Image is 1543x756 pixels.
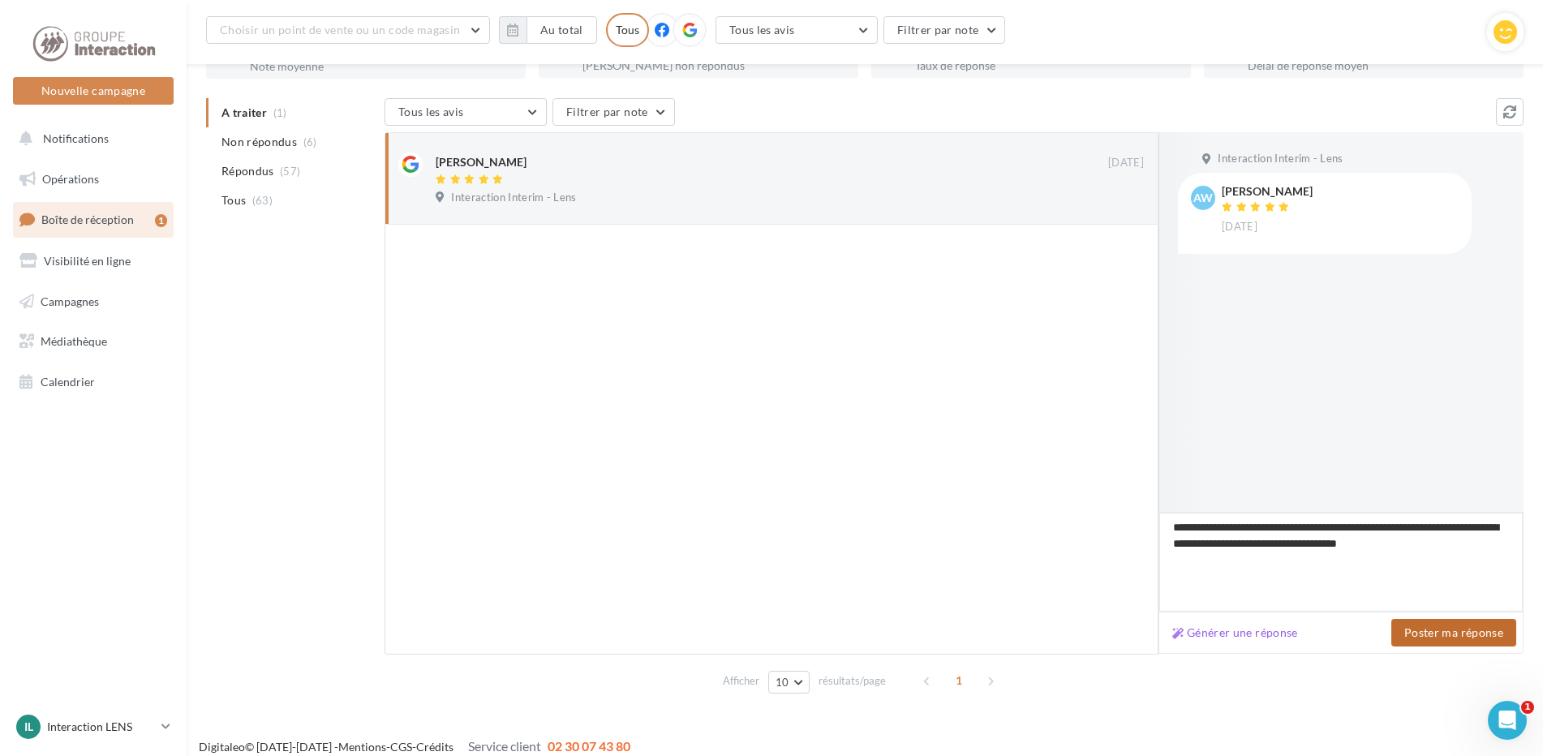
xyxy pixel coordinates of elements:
[1222,220,1257,234] span: [DATE]
[41,375,95,389] span: Calendrier
[946,668,972,694] span: 1
[776,676,789,689] span: 10
[252,194,273,207] span: (63)
[723,673,759,689] span: Afficher
[1521,701,1534,714] span: 1
[499,16,597,44] button: Au total
[606,13,649,47] div: Tous
[155,214,167,227] div: 1
[1222,186,1313,197] div: [PERSON_NAME]
[1488,701,1527,740] iframe: Intercom live chat
[42,172,99,186] span: Opérations
[385,98,547,126] button: Tous les avis
[199,740,630,754] span: © [DATE]-[DATE] - - -
[468,738,541,754] span: Service client
[10,244,177,278] a: Visibilité en ligne
[41,334,107,348] span: Médiathèque
[220,23,460,37] span: Choisir un point de vente ou un code magasin
[10,324,177,359] a: Médiathèque
[436,154,527,170] div: [PERSON_NAME]
[10,202,177,237] a: Boîte de réception1
[199,740,245,754] a: Digitaleo
[416,740,453,754] a: Crédits
[819,673,886,689] span: résultats/page
[10,122,170,156] button: Notifications
[44,254,131,268] span: Visibilité en ligne
[41,294,99,307] span: Campagnes
[883,16,1006,44] button: Filtrer par note
[527,16,597,44] button: Au total
[221,192,246,208] span: Tous
[43,131,109,145] span: Notifications
[303,135,317,148] span: (6)
[41,213,134,226] span: Boîte de réception
[10,285,177,319] a: Campagnes
[451,191,576,205] span: Interaction Interim - Lens
[221,134,297,150] span: Non répondus
[390,740,412,754] a: CGS
[398,105,464,118] span: Tous les avis
[716,16,878,44] button: Tous les avis
[13,77,174,105] button: Nouvelle campagne
[1108,156,1144,170] span: [DATE]
[1391,619,1516,646] button: Poster ma réponse
[552,98,675,126] button: Filtrer par note
[24,719,33,735] span: IL
[768,671,810,694] button: 10
[548,738,630,754] span: 02 30 07 43 80
[1193,190,1213,206] span: AW
[10,162,177,196] a: Opérations
[1218,152,1343,166] span: Interaction Interim - Lens
[338,740,386,754] a: Mentions
[729,23,795,37] span: Tous les avis
[206,16,490,44] button: Choisir un point de vente ou un code magasin
[10,365,177,399] a: Calendrier
[1166,623,1304,642] button: Générer une réponse
[13,711,174,742] a: IL Interaction LENS
[47,719,155,735] p: Interaction LENS
[280,165,300,178] span: (57)
[221,163,274,179] span: Répondus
